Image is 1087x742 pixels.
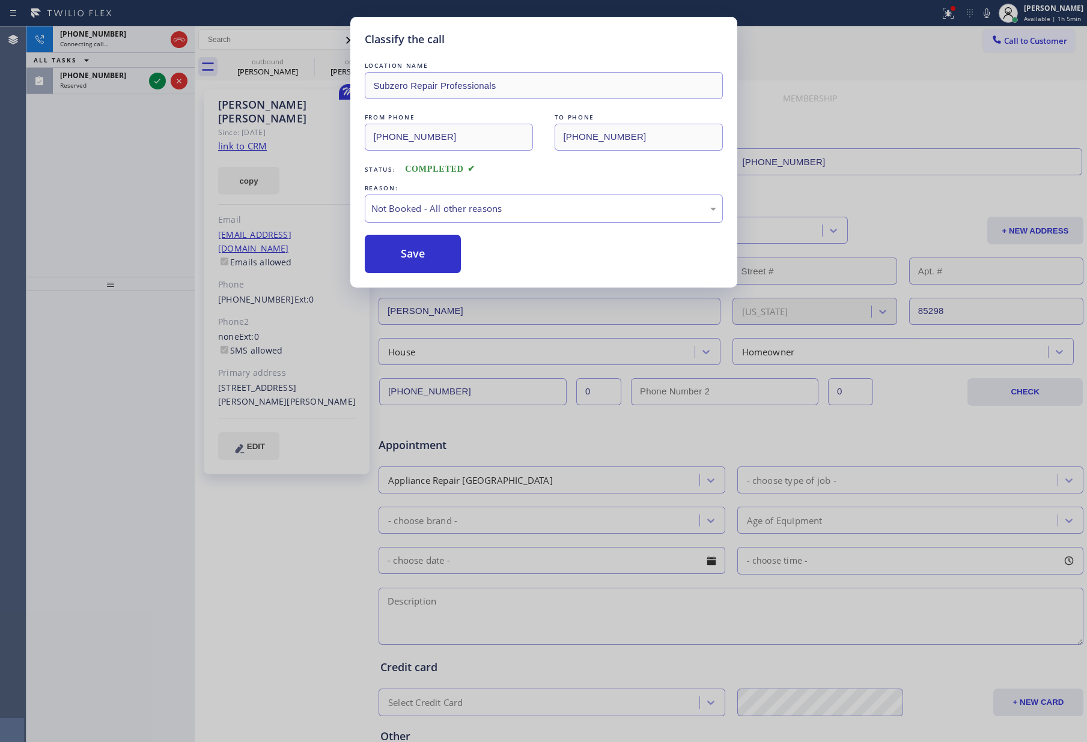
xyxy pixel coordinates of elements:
input: From phone [365,124,533,151]
input: To phone [555,124,723,151]
div: FROM PHONE [365,111,533,124]
div: TO PHONE [555,111,723,124]
button: Save [365,235,461,273]
div: Not Booked - All other reasons [371,202,716,216]
div: LOCATION NAME [365,59,723,72]
div: REASON: [365,182,723,195]
span: Status: [365,165,396,173]
h5: Classify the call [365,31,445,47]
span: COMPLETED [405,164,475,173]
